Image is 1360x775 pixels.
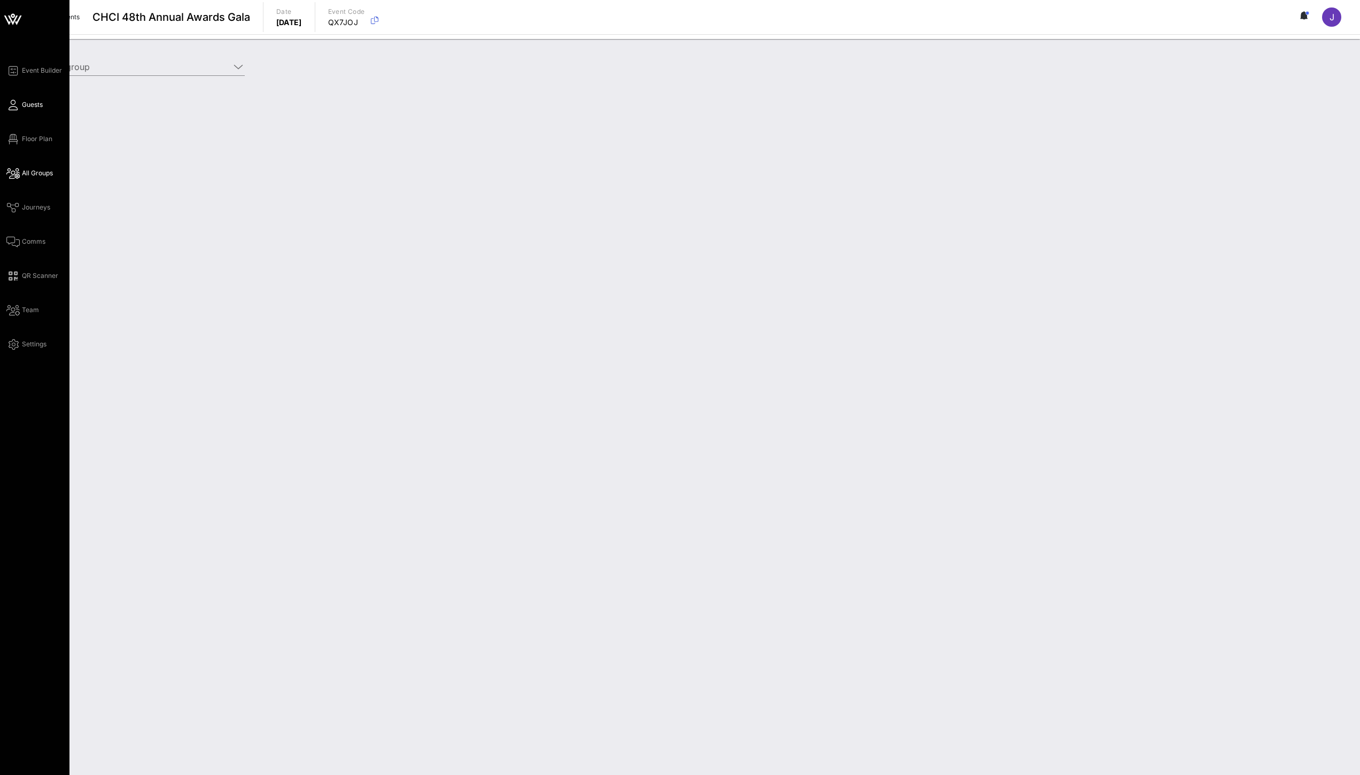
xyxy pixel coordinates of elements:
[22,237,45,246] span: Comms
[22,100,43,110] span: Guests
[1330,12,1334,22] span: J
[276,6,302,17] p: Date
[328,17,365,28] p: QX7JOJ
[328,6,365,17] p: Event Code
[6,338,46,351] a: Settings
[6,167,53,180] a: All Groups
[22,339,46,349] span: Settings
[22,305,39,315] span: Team
[6,235,45,248] a: Comms
[6,133,52,145] a: Floor Plan
[276,17,302,28] p: [DATE]
[92,9,250,25] span: CHCI 48th Annual Awards Gala
[1322,7,1341,27] div: J
[22,134,52,144] span: Floor Plan
[6,304,39,316] a: Team
[22,168,53,178] span: All Groups
[6,98,43,111] a: Guests
[22,66,62,75] span: Event Builder
[22,271,58,281] span: QR Scanner
[6,64,62,77] a: Event Builder
[6,269,58,282] a: QR Scanner
[22,203,50,212] span: Journeys
[6,201,50,214] a: Journeys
